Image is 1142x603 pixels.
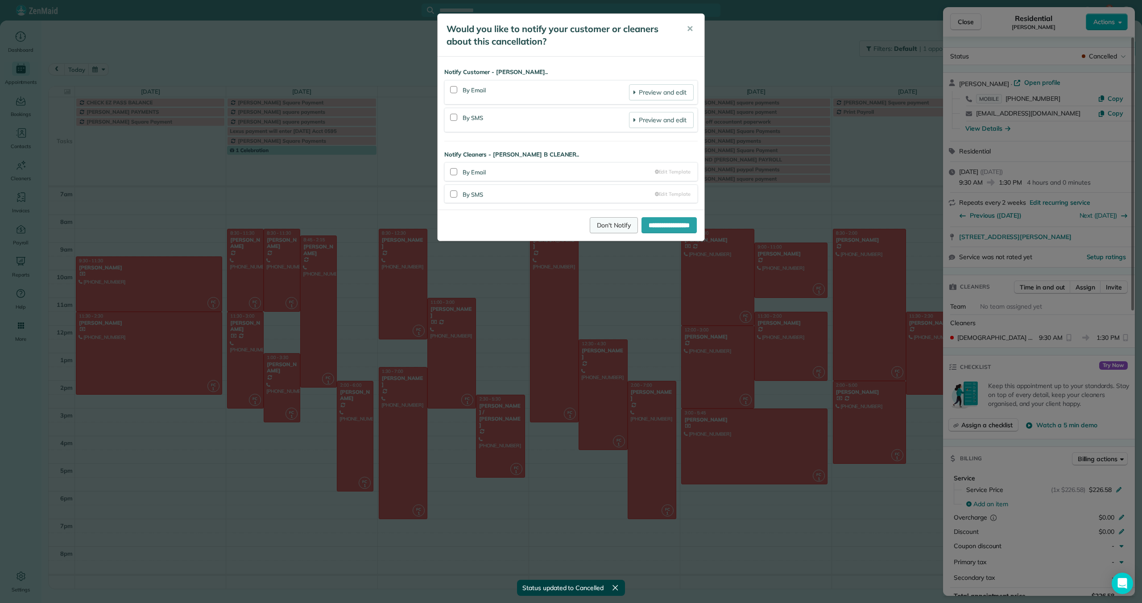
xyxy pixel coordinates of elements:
div: By Email [463,166,655,177]
a: Edit Template [655,168,691,176]
div: By SMS [463,112,629,128]
div: Open Intercom Messenger [1112,573,1133,594]
strong: Notify Cleaners - [PERSON_NAME] B CLEANER.. [444,150,698,159]
div: By Email [463,84,629,100]
a: Edit Template [655,190,691,198]
div: By SMS [463,189,655,199]
span: Status updated to Cancelled [522,583,604,592]
a: Preview and edit [629,84,694,100]
h5: Would you like to notify your customer or cleaners about this cancellation? [447,23,674,48]
a: Preview and edit [629,112,694,128]
a: Don't Notify [590,217,638,233]
span: ✕ [687,24,693,34]
strong: Notify Customer - [PERSON_NAME].. [444,68,698,77]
